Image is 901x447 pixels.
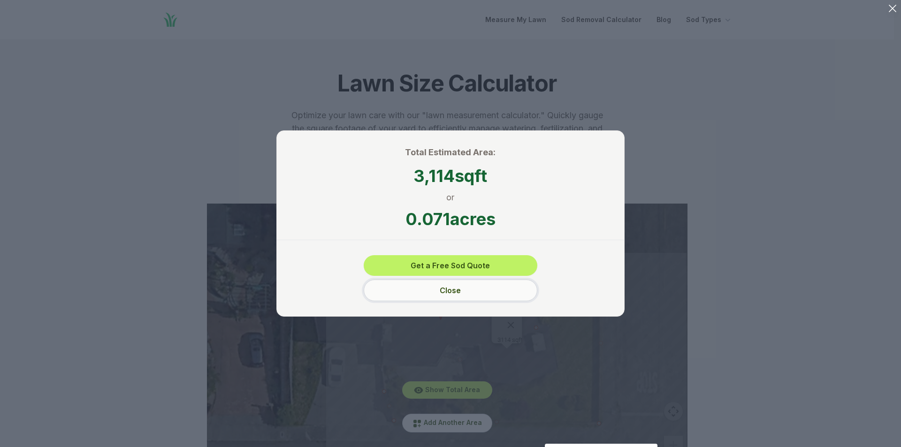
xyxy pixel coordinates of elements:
[364,280,537,301] button: Close
[364,255,537,276] button: Get a Free Sod Quote
[277,191,624,204] div: or
[277,167,624,185] span: 3,114 sqft
[277,146,624,159] h3: Total Estimated Area:
[277,210,624,228] span: 0.071 acres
